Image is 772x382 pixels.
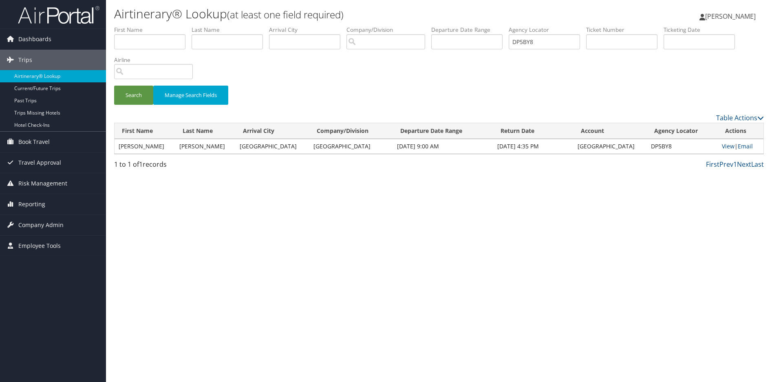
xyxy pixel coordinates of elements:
[18,194,45,214] span: Reporting
[738,142,753,150] a: Email
[733,160,737,169] a: 1
[309,139,393,154] td: [GEOGRAPHIC_DATA]
[722,142,735,150] a: View
[114,86,153,105] button: Search
[309,123,393,139] th: Company/Division
[393,123,494,139] th: Departure Date Range: activate to sort column ascending
[18,29,51,49] span: Dashboards
[751,160,764,169] a: Last
[718,139,763,154] td: |
[716,113,764,122] a: Table Actions
[139,160,143,169] span: 1
[18,50,32,70] span: Trips
[664,26,741,34] label: Ticketing Date
[175,123,236,139] th: Last Name: activate to sort column ascending
[115,123,175,139] th: First Name: activate to sort column ascending
[573,123,647,139] th: Account: activate to sort column ascending
[114,5,547,22] h1: Airtinerary® Lookup
[647,139,718,154] td: DP5BY8
[431,26,509,34] label: Departure Date Range
[18,5,99,24] img: airportal-logo.png
[573,139,647,154] td: [GEOGRAPHIC_DATA]
[699,4,764,29] a: [PERSON_NAME]
[153,86,228,105] button: Manage Search Fields
[718,123,763,139] th: Actions
[705,12,756,21] span: [PERSON_NAME]
[236,139,309,154] td: [GEOGRAPHIC_DATA]
[586,26,664,34] label: Ticket Number
[647,123,718,139] th: Agency Locator: activate to sort column ascending
[18,236,61,256] span: Employee Tools
[737,160,751,169] a: Next
[706,160,719,169] a: First
[114,56,199,64] label: Airline
[18,215,64,235] span: Company Admin
[346,26,431,34] label: Company/Division
[227,8,344,21] small: (at least one field required)
[509,26,586,34] label: Agency Locator
[192,26,269,34] label: Last Name
[18,173,67,194] span: Risk Management
[18,132,50,152] span: Book Travel
[493,139,573,154] td: [DATE] 4:35 PM
[114,26,192,34] label: First Name
[18,152,61,173] span: Travel Approval
[115,139,175,154] td: [PERSON_NAME]
[236,123,309,139] th: Arrival City: activate to sort column ascending
[719,160,733,169] a: Prev
[175,139,236,154] td: [PERSON_NAME]
[114,159,267,173] div: 1 to 1 of records
[393,139,494,154] td: [DATE] 9:00 AM
[493,123,573,139] th: Return Date: activate to sort column ascending
[269,26,346,34] label: Arrival City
